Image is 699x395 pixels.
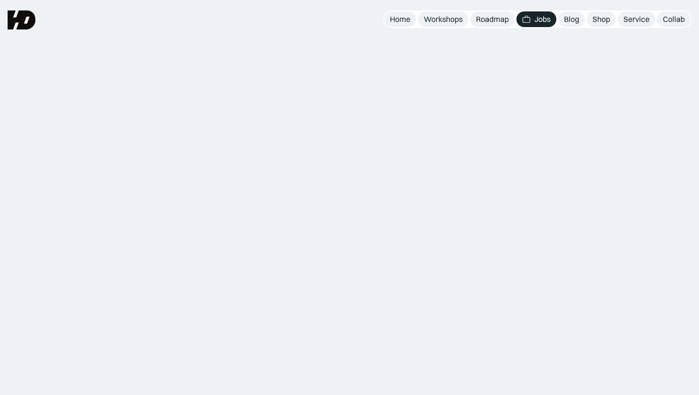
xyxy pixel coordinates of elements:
[564,14,579,24] div: Blog
[618,11,655,27] a: Service
[587,11,616,27] a: Shop
[384,11,416,27] a: Home
[558,11,585,27] a: Blog
[657,11,690,27] a: Collab
[534,14,551,24] div: Jobs
[623,14,650,24] div: Service
[418,11,468,27] a: Workshops
[390,14,410,24] div: Home
[592,14,610,24] div: Shop
[470,11,515,27] a: Roadmap
[476,14,509,24] div: Roadmap
[663,14,685,24] div: Collab
[516,11,556,27] a: Jobs
[424,14,463,24] div: Workshops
